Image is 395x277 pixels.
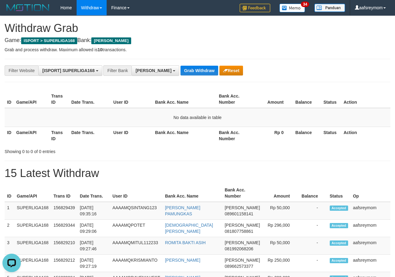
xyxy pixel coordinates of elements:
[78,220,110,237] td: [DATE] 09:29:06
[110,202,162,220] td: AAAAMQSINTANG123
[110,255,162,272] td: AAAAMQKRISMIANTO
[299,220,327,237] td: -
[321,127,341,144] th: Status
[14,202,51,220] td: SUPERLIGA168
[225,246,253,251] span: Copy 081992068206 to clipboard
[293,90,321,108] th: Balance
[78,237,110,255] td: [DATE] 09:27:46
[165,223,213,234] a: [DEMOGRAPHIC_DATA][PERSON_NAME]
[351,255,390,272] td: aafsreymom
[97,47,102,52] strong: 10
[5,108,390,127] td: No data available in table
[14,127,49,144] th: Game/API
[341,127,390,144] th: Action
[78,255,110,272] td: [DATE] 09:27:19
[351,220,390,237] td: aafsreymom
[5,127,14,144] th: ID
[279,4,305,12] img: Button%20Memo.svg
[5,90,14,108] th: ID
[21,37,77,44] span: ISPORT > SUPERLIGA168
[111,90,153,108] th: User ID
[162,184,222,202] th: Bank Acc. Name
[2,2,21,21] button: Open LiveChat chat widget
[225,240,260,245] span: [PERSON_NAME]
[216,127,251,144] th: Bank Acc. Number
[299,184,327,202] th: Balance
[262,220,299,237] td: Rp 296,000
[351,237,390,255] td: aafsreymom
[299,237,327,255] td: -
[262,184,299,202] th: Amount
[225,229,253,234] span: Copy 081807758861 to clipboard
[327,184,351,202] th: Status
[51,202,78,220] td: 156829439
[180,66,218,75] button: Grab Withdraw
[153,127,216,144] th: Bank Acc. Name
[330,258,348,263] span: Accepted
[225,205,260,210] span: [PERSON_NAME]
[216,90,251,108] th: Bank Acc. Number
[135,68,171,73] span: [PERSON_NAME]
[5,47,390,53] p: Grab and process withdraw. Maximum allowed is transactions.
[299,255,327,272] td: -
[240,4,270,12] img: Feedback.jpg
[165,258,200,263] a: [PERSON_NAME]
[51,220,78,237] td: 156829344
[351,202,390,220] td: aafsreymom
[5,146,160,155] div: Showing 0 to 0 of 0 entries
[51,237,78,255] td: 156829210
[165,205,200,216] a: [PERSON_NAME] PAMUNGKAS
[110,220,162,237] td: AAAAMQPOTET
[14,220,51,237] td: SUPERLIGA168
[110,237,162,255] td: AAAAMQMITUL112233
[321,90,341,108] th: Status
[14,237,51,255] td: SUPERLIGA168
[251,90,293,108] th: Amount
[301,2,309,7] span: 34
[251,127,293,144] th: Rp 0
[293,127,321,144] th: Balance
[49,127,69,144] th: Trans ID
[49,90,69,108] th: Trans ID
[110,184,162,202] th: User ID
[111,127,153,144] th: User ID
[299,202,327,220] td: -
[314,4,345,12] img: panduan.png
[330,240,348,246] span: Accepted
[5,22,390,34] h1: Withdraw Grab
[262,255,299,272] td: Rp 250,000
[225,211,253,216] span: Copy 089601158141 to clipboard
[5,65,38,76] div: Filter Website
[14,184,51,202] th: Game/API
[165,240,206,245] a: ROMITA BAKTI ASIH
[51,184,78,202] th: Trans ID
[5,184,14,202] th: ID
[5,37,390,44] h4: Game: Bank:
[51,255,78,272] td: 156829212
[91,37,131,44] span: [PERSON_NAME]
[219,66,243,75] button: Reset
[225,223,260,228] span: [PERSON_NAME]
[78,202,110,220] td: [DATE] 09:35:16
[5,202,14,220] td: 1
[153,90,216,108] th: Bank Acc. Name
[262,202,299,220] td: Rp 50,000
[225,264,253,269] span: Copy 089662573377 to clipboard
[69,90,111,108] th: Date Trans.
[78,184,110,202] th: Date Trans.
[222,184,262,202] th: Bank Acc. Number
[103,65,131,76] div: Filter Bank
[330,206,348,211] span: Accepted
[262,237,299,255] td: Rp 50,000
[14,255,51,272] td: SUPERLIGA168
[330,223,348,228] span: Accepted
[351,184,390,202] th: Op
[5,237,14,255] td: 3
[42,68,94,73] span: [ISPORT] SUPERLIGA168
[69,127,111,144] th: Date Trans.
[5,220,14,237] td: 2
[14,90,49,108] th: Game/API
[5,3,51,12] img: MOTION_logo.png
[5,167,390,179] h1: 15 Latest Withdraw
[131,65,179,76] button: [PERSON_NAME]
